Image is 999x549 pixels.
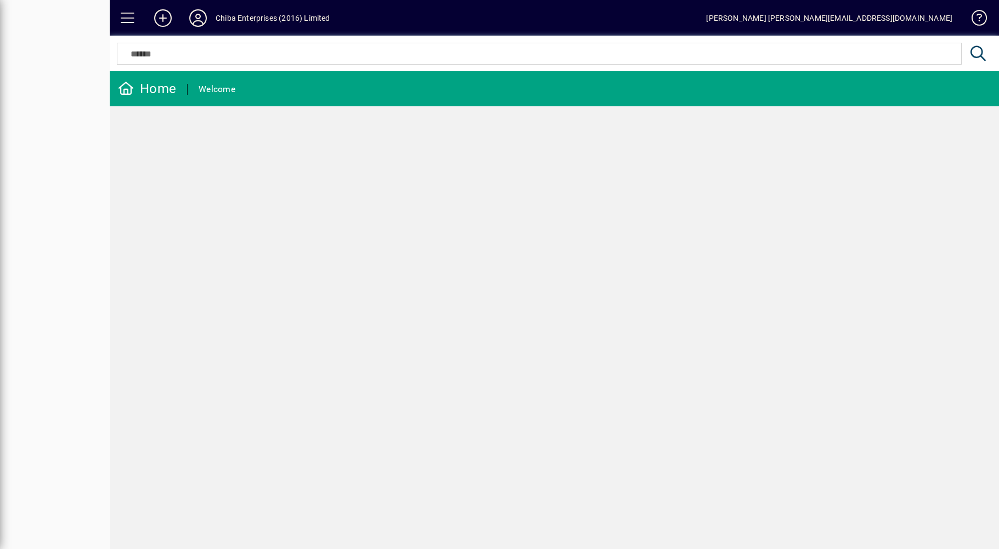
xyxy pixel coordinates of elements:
div: Chiba Enterprises (2016) Limited [216,9,330,27]
button: Profile [180,8,216,28]
div: Home [118,80,176,98]
button: Add [145,8,180,28]
a: Knowledge Base [963,2,985,38]
div: Welcome [199,81,235,98]
div: [PERSON_NAME] [PERSON_NAME][EMAIL_ADDRESS][DOMAIN_NAME] [706,9,952,27]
